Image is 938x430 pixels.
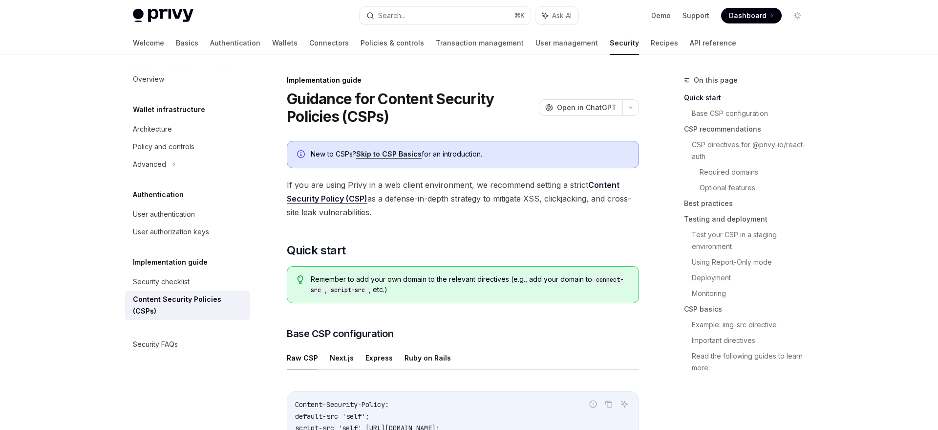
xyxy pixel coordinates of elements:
[272,31,298,55] a: Wallets
[694,74,738,86] span: On this page
[692,333,813,348] a: Important directives
[287,178,639,219] span: If you are using Privy in a web client environment, we recommend setting a strict as a defense-in...
[692,348,813,376] a: Read the following guides to learn more:
[295,412,369,421] span: default-src 'self';
[692,106,813,121] a: Base CSP configuration
[287,327,393,340] span: Base CSP configuration
[133,208,195,220] div: User authentication
[405,346,451,369] button: Ruby on Rails
[133,339,178,350] div: Security FAQs
[327,285,369,295] code: script-src
[692,254,813,270] a: Using Report-Only mode
[311,275,623,295] code: connect-src
[133,9,193,23] img: light logo
[684,121,813,137] a: CSP recommendations
[684,90,813,106] a: Quick start
[287,75,639,85] div: Implementation guide
[311,149,629,160] div: New to CSPs? for an introduction.
[692,227,813,254] a: Test your CSP in a staging environment
[557,103,617,113] span: Open in ChatGPT
[297,275,304,284] svg: Tip
[176,31,198,55] a: Basics
[361,31,424,55] a: Policies & controls
[360,7,531,24] button: Search...⌘K
[125,336,250,353] a: Security FAQs
[514,12,525,20] span: ⌘ K
[287,243,345,258] span: Quick start
[133,73,164,85] div: Overview
[133,31,164,55] a: Welcome
[133,256,208,268] h5: Implementation guide
[309,31,349,55] a: Connectors
[125,138,250,156] a: Policy and controls
[287,346,318,369] button: Raw CSP
[535,7,578,24] button: Ask AI
[133,141,194,153] div: Policy and controls
[610,31,639,55] a: Security
[700,164,813,180] a: Required domains
[311,274,629,295] span: Remember to add your own domain to the relevant directives (e.g., add your domain to , , etc.)
[682,11,709,21] a: Support
[210,31,260,55] a: Authentication
[602,398,615,410] button: Copy the contents from the code block
[692,286,813,301] a: Monitoring
[692,270,813,286] a: Deployment
[125,291,250,320] a: Content Security Policies (CSPs)
[684,196,813,211] a: Best practices
[133,189,184,201] h5: Authentication
[125,273,250,291] a: Security checklist
[700,180,813,196] a: Optional features
[552,11,572,21] span: Ask AI
[125,70,250,88] a: Overview
[133,104,205,115] h5: Wallet infrastructure
[295,400,389,409] span: Content-Security-Policy:
[692,317,813,333] a: Example: img-src directive
[618,398,631,410] button: Ask AI
[535,31,598,55] a: User management
[125,120,250,138] a: Architecture
[125,205,250,223] a: User authentication
[729,11,767,21] span: Dashboard
[684,301,813,317] a: CSP basics
[721,8,782,23] a: Dashboard
[651,11,671,21] a: Demo
[330,346,354,369] button: Next.js
[587,398,599,410] button: Report incorrect code
[287,90,535,125] h1: Guidance for Content Security Policies (CSPs)
[133,226,209,238] div: User authorization keys
[692,137,813,164] a: CSP directives for @privy-io/react-auth
[356,150,422,158] a: Skip to CSP Basics
[436,31,524,55] a: Transaction management
[539,99,622,116] button: Open in ChatGPT
[378,10,405,22] div: Search...
[789,8,805,23] button: Toggle dark mode
[133,276,190,288] div: Security checklist
[133,294,244,317] div: Content Security Policies (CSPs)
[690,31,736,55] a: API reference
[684,211,813,227] a: Testing and deployment
[133,158,166,170] div: Advanced
[125,223,250,241] a: User authorization keys
[365,346,393,369] button: Express
[651,31,678,55] a: Recipes
[297,150,307,160] svg: Info
[133,123,172,135] div: Architecture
